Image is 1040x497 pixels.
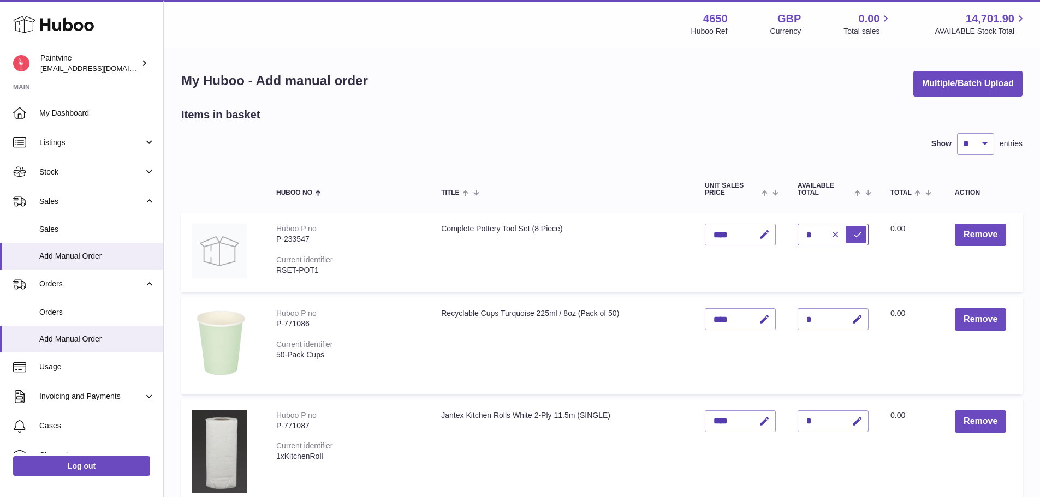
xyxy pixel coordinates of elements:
button: Multiple/Batch Upload [913,71,1023,97]
strong: GBP [777,11,801,26]
div: RSET-POT1 [276,265,419,276]
span: Cases [39,421,155,431]
button: Remove [955,224,1006,246]
img: Jantex Kitchen Rolls White 2-Ply 11.5m (SINGLE) [192,410,247,493]
h1: My Huboo - Add manual order [181,72,368,89]
td: Complete Pottery Tool Set (8 Piece) [430,213,694,292]
span: Total [890,189,912,196]
a: 14,701.90 AVAILABLE Stock Total [935,11,1027,37]
div: Current identifier [276,255,333,264]
td: Recyclable Cups Turquoise 225ml / 8oz (Pack of 50) [430,297,694,394]
button: Remove [955,410,1006,433]
h2: Items in basket [181,107,260,122]
span: Listings [39,137,144,148]
span: 14,701.90 [966,11,1014,26]
div: 1xKitchenRoll [276,451,419,462]
span: Usage [39,362,155,372]
span: 0.00 [890,224,905,233]
div: P-233547 [276,234,419,244]
span: Orders [39,307,155,318]
span: Orders [39,279,144,289]
span: 0.00 [859,11,880,26]
div: Current identifier [276,441,333,450]
span: Add Manual Order [39,334,155,344]
span: 0.00 [890,411,905,420]
span: Sales [39,224,155,235]
strong: 4650 [703,11,728,26]
span: Sales [39,196,144,207]
img: Complete Pottery Tool Set (8 Piece) [192,224,247,278]
div: Huboo P no [276,224,317,233]
span: entries [1000,139,1023,149]
div: Action [955,189,1012,196]
span: My Dashboard [39,108,155,118]
span: Channels [39,450,155,460]
img: Recyclable Cups Turquoise 225ml / 8oz (Pack of 50) [192,308,247,380]
div: Huboo Ref [691,26,728,37]
img: euan@paintvine.co.uk [13,55,29,71]
div: Current identifier [276,340,333,349]
span: AVAILABLE Total [798,182,852,196]
div: P-771086 [276,319,419,329]
span: 0.00 [890,309,905,318]
a: Log out [13,456,150,476]
span: Stock [39,167,144,177]
span: AVAILABLE Stock Total [935,26,1027,37]
span: Invoicing and Payments [39,391,144,402]
div: P-771087 [276,421,419,431]
span: Title [441,189,459,196]
button: Remove [955,308,1006,331]
div: Huboo P no [276,309,317,318]
span: Unit Sales Price [705,182,759,196]
span: Total sales [843,26,892,37]
a: 0.00 Total sales [843,11,892,37]
label: Show [931,139,952,149]
span: [EMAIL_ADDRESS][DOMAIN_NAME] [40,64,161,73]
span: Add Manual Order [39,251,155,261]
div: 50-Pack Cups [276,350,419,360]
div: Huboo P no [276,411,317,420]
div: Currency [770,26,801,37]
span: Huboo no [276,189,312,196]
div: Paintvine [40,53,139,74]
